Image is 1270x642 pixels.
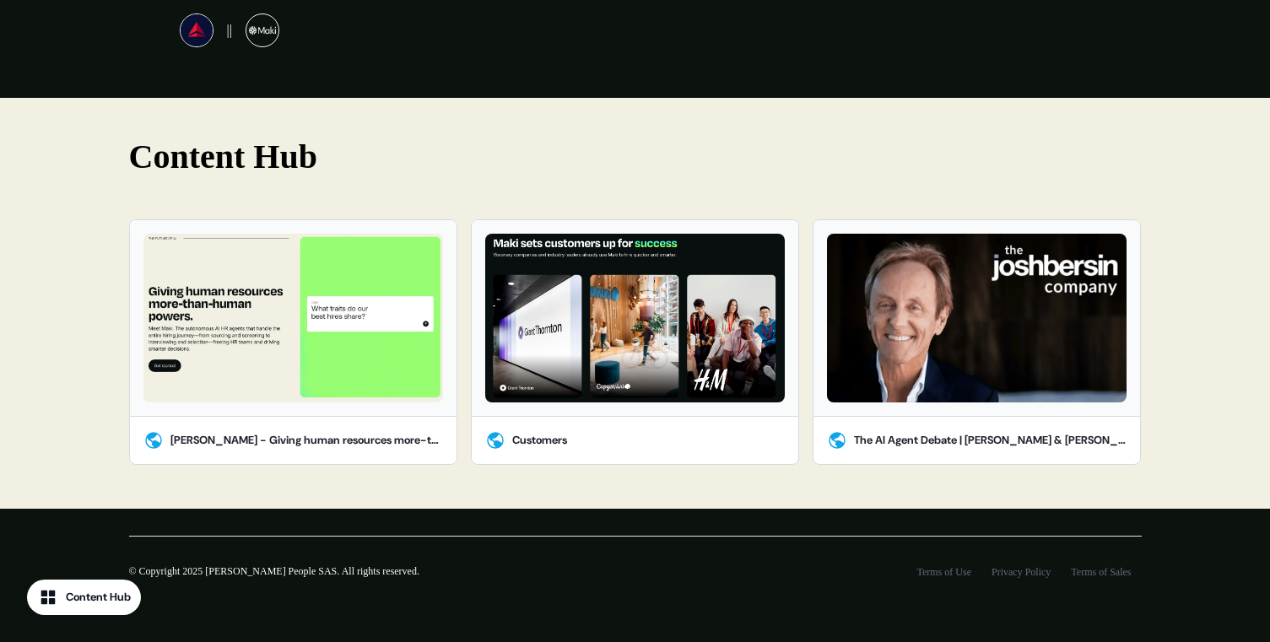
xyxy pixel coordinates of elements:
[981,557,1061,587] a: Privacy Policy
[27,580,141,615] button: Content Hub
[227,20,232,40] p: ||
[854,432,1127,449] div: The AI Agent Debate | [PERSON_NAME] & [PERSON_NAME] People on the Future of Work
[170,432,443,449] div: [PERSON_NAME] - Giving human resources more-than-human powers.
[129,565,419,578] p: © Copyright 2025 [PERSON_NAME] People SAS. All rights reserved.
[813,219,1141,465] button: The AI Agent Debate | [PERSON_NAME] & [PERSON_NAME] People on the Future of Work
[66,589,131,606] div: Content Hub
[129,132,1142,182] p: Content Hub
[143,234,443,402] img: Maki - Giving human resources more-than-human powers.
[485,234,785,402] img: Customers
[471,219,799,465] button: CustomersCustomers
[1061,557,1141,587] a: Terms of Sales
[129,219,457,465] button: Maki - Giving human resources more-than-human powers.[PERSON_NAME] - Giving human resources more-...
[512,432,567,449] div: Customers
[907,557,981,587] a: Terms of Use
